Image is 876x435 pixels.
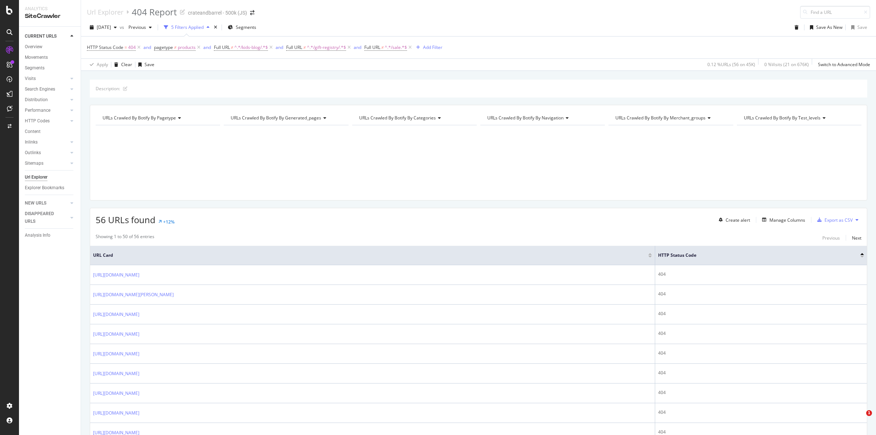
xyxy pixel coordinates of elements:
[307,42,346,53] span: ^.*/gift-registry/.*$
[615,115,706,121] span: URLs Crawled By Botify By merchant_groups
[866,410,872,416] span: 1
[822,233,840,242] button: Previous
[143,44,151,50] div: and
[25,232,50,239] div: Analysis Info
[354,44,361,51] button: and
[25,54,48,61] div: Movements
[25,210,62,225] div: DISAPPEARED URLS
[25,43,76,51] a: Overview
[658,389,864,396] div: 404
[822,235,840,241] div: Previous
[25,75,68,83] a: Visits
[25,173,76,181] a: Url Explorer
[25,138,68,146] a: Inlinks
[385,42,407,53] span: ^.*/sale.*$
[171,24,204,30] div: 5 Filters Applied
[25,85,68,93] a: Search Engines
[381,44,384,50] span: ≠
[120,24,126,30] span: vs
[286,44,302,50] span: Full URL
[96,233,154,242] div: Showing 1 to 50 of 56 entries
[852,235,861,241] div: Next
[851,410,869,428] iframe: Intercom live chat
[25,33,57,40] div: CURRENT URLS
[25,64,45,72] div: Segments
[25,117,50,125] div: HTTP Codes
[25,64,76,72] a: Segments
[231,44,234,50] span: ≠
[25,96,48,104] div: Distribution
[358,112,470,124] h4: URLs Crawled By Botify By categories
[231,115,321,121] span: URLs Crawled By Botify By generated_pages
[825,217,853,223] div: Export as CSV
[707,61,755,68] div: 0.12 % URLs ( 56 on 45K )
[25,12,75,20] div: SiteCrawler
[413,43,442,52] button: Add Filter
[852,233,861,242] button: Next
[25,184,76,192] a: Explorer Bookmarks
[744,115,821,121] span: URLs Crawled By Botify By test_levels
[815,59,870,70] button: Switch to Advanced Mode
[93,311,139,318] a: [URL][DOMAIN_NAME]
[25,33,68,40] a: CURRENT URLS
[93,331,139,338] a: [URL][DOMAIN_NAME]
[848,22,867,33] button: Save
[764,61,809,68] div: 0 % Visits ( 21 on 676K )
[188,9,247,16] div: crateandbarrel - 500k (JS)
[93,370,139,377] a: [URL][DOMAIN_NAME]
[25,199,68,207] a: NEW URLS
[807,22,842,33] button: Save As New
[250,10,254,15] div: arrow-right-arrow-left
[93,252,646,259] span: URL Card
[93,350,139,358] a: [URL][DOMAIN_NAME]
[87,44,123,50] span: HTTP Status Code
[25,160,68,167] a: Sitemaps
[214,44,230,50] span: Full URL
[25,96,68,104] a: Distribution
[742,112,855,124] h4: URLs Crawled By Botify By test_levels
[87,8,123,16] a: Url Explorer
[276,44,283,51] button: and
[658,310,864,317] div: 404
[174,44,177,50] span: ≠
[614,112,726,124] h4: URLs Crawled By Botify By merchant_groups
[203,44,211,50] div: and
[800,6,870,19] input: Find a URL
[25,138,38,146] div: Inlinks
[93,390,139,397] a: [URL][DOMAIN_NAME]
[93,291,174,298] a: [URL][DOMAIN_NAME][PERSON_NAME]
[96,214,155,226] span: 56 URLs found
[132,6,177,18] div: 404 Report
[658,330,864,337] div: 404
[25,128,41,136] div: Content
[25,184,64,192] div: Explorer Bookmarks
[93,409,139,417] a: [URL][DOMAIN_NAME]
[121,61,132,68] div: Clear
[87,22,120,33] button: [DATE]
[716,214,750,226] button: Create alert
[111,59,132,70] button: Clear
[97,61,108,68] div: Apply
[487,115,564,121] span: URLs Crawled By Botify By navigation
[25,232,76,239] a: Analysis Info
[25,43,42,51] div: Overview
[486,112,598,124] h4: URLs Crawled By Botify By navigation
[93,271,139,279] a: [URL][DOMAIN_NAME]
[25,107,50,114] div: Performance
[128,42,136,53] span: 404
[101,112,214,124] h4: URLs Crawled By Botify By pagetype
[87,59,108,70] button: Apply
[25,210,68,225] a: DISAPPEARED URLS
[25,6,75,12] div: Analytics
[759,215,805,224] button: Manage Columns
[126,22,155,33] button: Previous
[25,199,46,207] div: NEW URLS
[97,24,111,30] span: 2025 Aug. 11th
[276,44,283,50] div: and
[145,61,154,68] div: Save
[234,42,268,53] span: ^.*/kids-blog/.*$
[857,24,867,30] div: Save
[25,107,68,114] a: Performance
[161,22,212,33] button: 5 Filters Applied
